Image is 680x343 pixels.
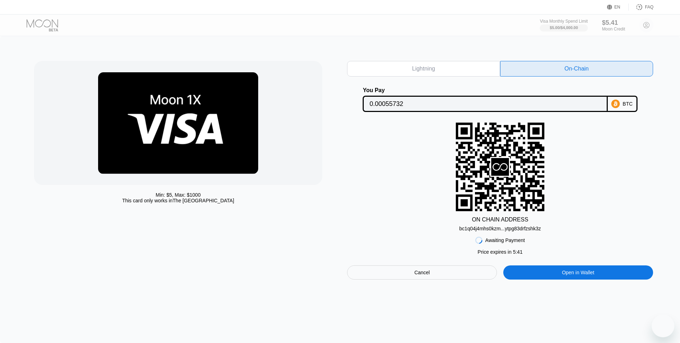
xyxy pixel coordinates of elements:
[156,192,201,198] div: Min: $ 5 , Max: $ 1000
[562,269,594,276] div: Open in Wallet
[645,5,653,10] div: FAQ
[652,315,674,337] iframe: Button to launch messaging window
[459,223,541,231] div: bc1q04j4mhs0kzm...ytpg83drfzshk3z
[503,265,653,280] div: Open in Wallet
[513,249,522,255] span: 5 : 41
[550,26,578,30] div: $5.00 / $4,000.00
[347,61,500,77] div: Lightning
[459,226,541,231] div: bc1q04j4mhs0kzm...ytpg83drfzshk3z
[540,19,588,32] div: Visa Monthly Spend Limit$5.00/$4,000.00
[122,198,234,203] div: This card only works in The [GEOGRAPHIC_DATA]
[623,101,633,107] div: BTC
[629,4,653,11] div: FAQ
[500,61,653,77] div: On-Chain
[614,5,620,10] div: EN
[565,65,589,72] div: On-Chain
[472,217,528,223] div: ON CHAIN ADDRESS
[478,249,523,255] div: Price expires in
[485,237,525,243] div: Awaiting Payment
[412,65,435,72] div: Lightning
[347,87,653,112] div: You PayBTC
[414,269,430,276] div: Cancel
[540,19,588,24] div: Visa Monthly Spend Limit
[347,265,497,280] div: Cancel
[363,87,607,94] div: You Pay
[607,4,629,11] div: EN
